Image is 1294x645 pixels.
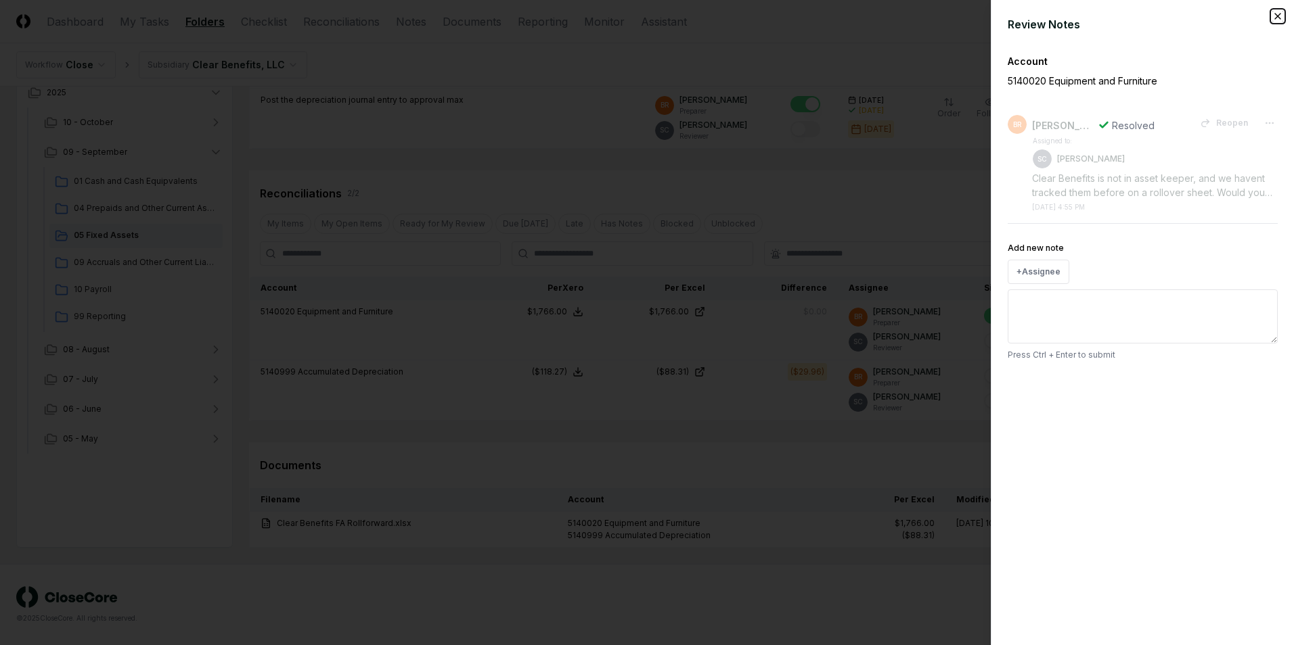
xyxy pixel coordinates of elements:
[1013,120,1022,130] span: BR
[1038,154,1047,164] span: SC
[1032,118,1093,133] div: [PERSON_NAME]
[1032,171,1278,199] div: Clear Benefits is not in asset keeper, and we havent tracked them before on a rollover sheet. Wou...
[1112,118,1155,133] div: Resolved
[1008,16,1278,32] div: Review Notes
[1008,349,1278,361] p: Press Ctrl + Enter to submit
[1008,260,1069,284] button: +Assignee
[1008,54,1278,68] div: Account
[1032,202,1085,212] div: [DATE] 4:55 PM
[1192,111,1256,135] button: Reopen
[1008,74,1231,88] p: 5140020 Equipment and Furniture
[1057,153,1125,165] p: [PERSON_NAME]
[1008,243,1064,253] label: Add new note
[1032,135,1125,147] td: Assigned to:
